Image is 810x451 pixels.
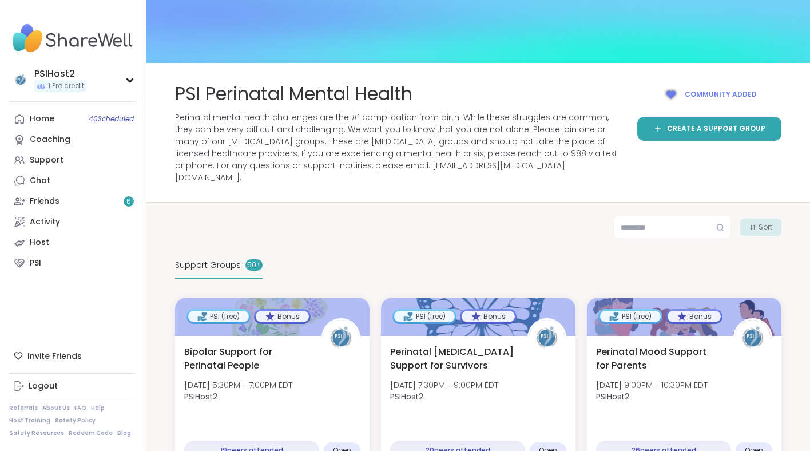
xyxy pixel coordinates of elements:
[323,320,359,355] img: PSIHost2
[89,114,134,124] span: 40 Scheduled
[759,222,772,232] span: Sort
[117,429,131,437] a: Blog
[30,237,49,248] div: Host
[9,109,137,129] a: Home40Scheduled
[9,129,137,150] a: Coaching
[29,381,58,392] div: Logout
[735,320,771,355] img: PSIHost2
[9,404,38,412] a: Referrals
[600,311,661,322] div: PSI (free)
[48,81,84,91] span: 1 Pro credit
[188,311,249,322] div: PSI (free)
[34,68,86,80] div: PSIHost2
[9,417,50,425] a: Host Training
[685,89,757,100] span: Community added
[390,379,498,391] span: [DATE] 7:30PM - 9:00PM EDT
[175,259,241,271] span: Support Groups
[256,260,260,270] pre: +
[91,404,105,412] a: Help
[175,112,624,184] span: Perinatal mental health challenges are the #1 complication from birth. While these struggles are ...
[42,404,70,412] a: About Us
[126,197,131,207] span: 6
[9,376,137,397] a: Logout
[667,124,765,134] span: Create a support group
[74,404,86,412] a: FAQ
[462,311,515,322] div: Bonus
[9,232,137,253] a: Host
[184,345,309,373] span: Bipolar Support for Perinatal People
[55,417,96,425] a: Safety Policy
[30,216,60,228] div: Activity
[9,18,137,58] img: ShareWell Nav Logo
[245,259,263,271] div: 50
[668,311,721,322] div: Bonus
[30,258,41,269] div: PSI
[9,191,137,212] a: Friends6
[9,253,137,274] a: PSI
[9,212,137,232] a: Activity
[30,155,63,166] div: Support
[11,71,30,89] img: PSIHost2
[596,345,721,373] span: Perinatal Mood Support for Parents
[184,391,217,402] b: PSIHost2
[529,320,565,355] img: PSIHost2
[637,117,781,141] a: Create a support group
[9,346,137,366] div: Invite Friends
[30,134,70,145] div: Coaching
[9,429,64,437] a: Safety Resources
[394,311,455,322] div: PSI (free)
[9,150,137,171] a: Support
[596,391,629,402] b: PSIHost2
[30,196,59,207] div: Friends
[30,175,50,187] div: Chat
[596,379,708,391] span: [DATE] 9:00PM - 10:30PM EDT
[637,81,781,108] button: Community added
[175,81,412,107] span: PSI Perinatal Mental Health
[9,171,137,191] a: Chat
[256,311,309,322] div: Bonus
[184,379,292,391] span: [DATE] 5:30PM - 7:00PM EDT
[390,345,515,373] span: Perinatal [MEDICAL_DATA] Support for Survivors
[30,113,54,125] div: Home
[390,391,423,402] b: PSIHost2
[69,429,113,437] a: Redeem Code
